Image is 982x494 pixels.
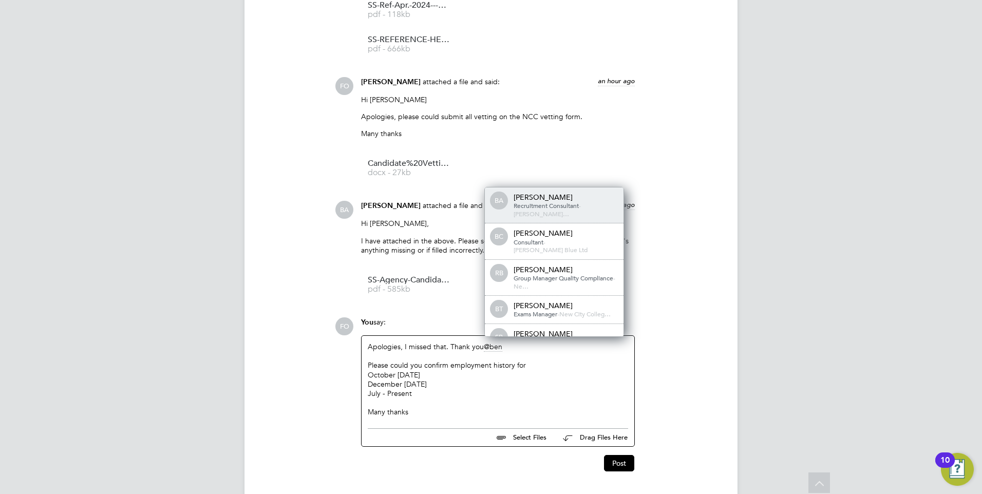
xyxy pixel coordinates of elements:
div: Apologies, I missed that. Thank you [368,342,628,417]
p: Apologies, please could submit all vetting on the NCC vetting form. [361,112,635,121]
span: Exams Manager [514,310,557,318]
span: You [361,318,373,327]
span: - [613,274,615,282]
div: Many thanks [368,407,628,416]
span: docx - 27kb [368,169,450,177]
div: December [DATE] [368,379,628,389]
p: Hi [PERSON_NAME] [361,95,635,104]
span: SS-REFERENCE-HENRYBLUE-[DATE]-[DATE] [368,36,450,44]
button: Open Resource Center, 10 new notifications [941,453,974,486]
p: Hi [PERSON_NAME], [361,219,635,228]
span: Group Manager Quality Compliance [514,274,613,282]
span: BA [491,193,507,209]
span: [PERSON_NAME] Blue Ltd [514,245,588,254]
div: Please could you confirm employment history for [368,360,628,370]
p: I have attached in the above. Please see re-attached. Please let me know if there's anything miss... [361,236,635,255]
span: SS-Agency-Candidate-Vetting-Form [368,276,450,284]
span: an hour ago [598,77,635,85]
span: pdf - 118kb [368,11,450,18]
a: Candidate%20Vetting%20Form%20(7) docx - 27kb [368,160,450,177]
span: Recruitment Consultant [514,201,579,210]
span: RB [491,265,507,281]
span: attached a file and said: [423,201,500,210]
p: Many thanks [361,129,635,138]
span: FO [335,317,353,335]
span: Consultant [514,238,543,246]
span: BT [491,301,507,317]
div: 10 [940,460,950,473]
span: BC [491,229,507,245]
div: July - Present [368,389,628,398]
a: SS-Ref-Apr.-2024---Dec.-2024---KGDN pdf - 118kb [368,2,450,18]
div: [PERSON_NAME] [514,229,616,238]
span: - [579,201,581,210]
div: [PERSON_NAME] [514,329,616,338]
span: New City Colleg… [559,310,611,318]
span: attached a file and said: [423,77,500,86]
div: [PERSON_NAME] [514,193,616,202]
a: SS-REFERENCE-HENRYBLUE-[DATE]-[DATE] pdf - 666kb [368,36,450,53]
span: FO [335,77,353,95]
span: ben [484,342,502,352]
div: [PERSON_NAME] [514,265,616,274]
span: [PERSON_NAME] [361,78,421,86]
span: - [543,238,545,246]
a: SS-Agency-Candidate-Vetting-Form pdf - 585kb [368,276,450,293]
span: Candidate%20Vetting%20Form%20(7) [368,160,450,167]
div: [PERSON_NAME] [514,301,616,310]
span: SS-Ref-Apr.-2024---Dec.-2024---KGDN [368,2,450,9]
span: BA [335,201,353,219]
span: pdf - 585kb [368,286,450,293]
span: - [557,310,559,318]
span: SB [491,329,507,346]
span: [PERSON_NAME]… [514,210,569,218]
button: Drag Files Here [555,427,628,449]
div: October [DATE] [368,370,628,379]
div: say: [361,317,635,335]
span: pdf - 666kb [368,45,450,53]
span: Ne… [514,282,528,290]
span: [PERSON_NAME] [361,201,421,210]
button: Post [604,455,634,471]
